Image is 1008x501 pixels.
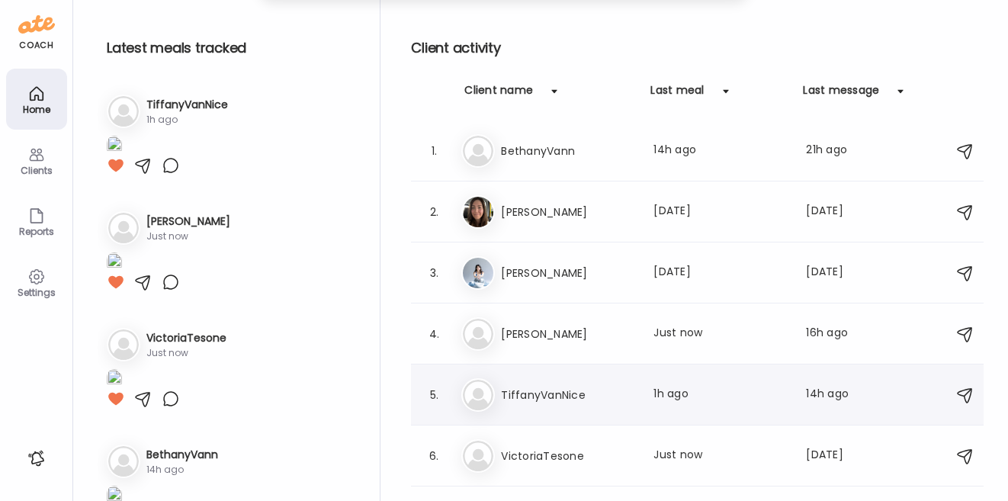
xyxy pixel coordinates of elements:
h3: TiffanyVanNice [501,386,635,404]
h3: [PERSON_NAME] [501,203,635,221]
h3: VictoriaTesone [146,330,226,346]
div: Home [9,104,64,114]
img: ate [18,12,55,37]
div: Last meal [650,82,704,107]
div: Just now [146,346,226,360]
img: avatars%2FAaUPpAz4UBePyDKK2OMJTfZ0WR82 [463,197,493,227]
h3: [PERSON_NAME] [146,214,230,230]
img: images%2FZgJF31Rd8kYhOjF2sNOrWQwp2zj1%2FYlqJGPReKI1WOqBAwSpr%2FBpejJyQ6kuDZZAoNhz0l_1080 [107,136,122,156]
h2: Latest meals tracked [107,37,355,59]
div: 4. [425,325,443,343]
img: avatars%2Fg0h3UeSMiaSutOWea2qVtuQrzdp1 [463,258,493,288]
h3: TiffanyVanNice [146,97,228,113]
div: 1. [425,142,443,160]
div: 16h ago [806,325,865,343]
h3: BethanyVann [501,142,635,160]
div: 6. [425,447,443,465]
div: 21h ago [806,142,865,160]
div: Settings [9,287,64,297]
img: bg-avatar-default.svg [108,329,139,360]
div: Client name [464,82,533,107]
div: Clients [9,165,64,175]
div: Just now [146,230,230,243]
div: 5. [425,386,443,404]
div: Just now [653,447,788,465]
img: bg-avatar-default.svg [463,441,493,471]
h3: [PERSON_NAME] [501,325,635,343]
h3: VictoriaTesone [501,447,635,465]
div: [DATE] [653,203,788,221]
div: Reports [9,226,64,236]
div: 14h ago [146,463,218,477]
div: [DATE] [806,447,865,465]
h3: [PERSON_NAME] [501,264,635,282]
h3: BethanyVann [146,447,218,463]
div: Just now [653,325,788,343]
div: 2. [425,203,443,221]
img: images%2FmxiqlkSjOLc450HhRStDX6eBpyy2%2FHyODkCd75oLjGq0uQF17%2FCHDqaz1FfL0rqOyyr5i4_1080 [107,369,122,390]
img: bg-avatar-default.svg [463,136,493,166]
div: 14h ago [806,386,865,404]
div: coach [19,39,53,52]
div: 1h ago [146,113,228,127]
div: Last message [803,82,879,107]
img: bg-avatar-default.svg [108,446,139,477]
div: [DATE] [806,203,865,221]
img: bg-avatar-default.svg [463,380,493,410]
img: bg-avatar-default.svg [108,213,139,243]
div: 14h ago [653,142,788,160]
img: bg-avatar-default.svg [463,319,493,349]
img: bg-avatar-default.svg [108,96,139,127]
div: 1h ago [653,386,788,404]
h2: Client activity [411,37,984,59]
div: [DATE] [653,264,788,282]
img: images%2Fvrxxq8hx67gXpjBZ45R0tDyoZHb2%2FzdT17LKsSJ1MtzacqWHC%2Fae1ADRow4Ig1KbBfVXXv_1080 [107,252,122,273]
div: 3. [425,264,443,282]
div: [DATE] [806,264,865,282]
